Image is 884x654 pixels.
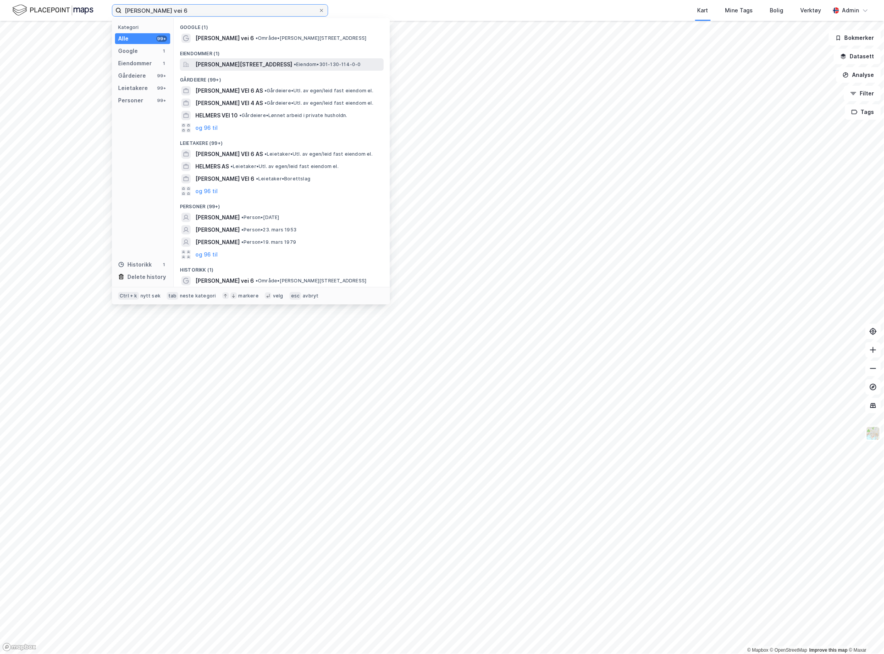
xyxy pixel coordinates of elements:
[241,227,244,233] span: •
[809,647,848,653] a: Improve this map
[294,61,361,68] span: Eiendom • 301-130-114-0-0
[156,97,167,104] div: 99+
[2,643,36,652] a: Mapbox homepage
[118,96,143,105] div: Personer
[294,61,296,67] span: •
[273,293,283,299] div: velg
[180,293,216,299] div: neste kategori
[118,83,148,93] div: Leietakere
[836,67,881,83] button: Analyse
[195,187,218,196] button: og 96 til
[174,71,390,85] div: Gårdeiere (99+)
[256,176,310,182] span: Leietaker • Borettslag
[118,59,152,68] div: Eiendommer
[264,88,267,93] span: •
[195,99,263,108] span: [PERSON_NAME] VEI 4 AS
[239,112,242,118] span: •
[12,3,93,17] img: logo.f888ab2527a4732fd821a326f86c7f29.svg
[195,149,263,159] span: [PERSON_NAME] VEI 6 AS
[195,34,254,43] span: [PERSON_NAME] vei 6
[174,261,390,275] div: Historikk (1)
[174,44,390,58] div: Eiendommer (1)
[174,197,390,211] div: Personer (99+)
[241,214,244,220] span: •
[167,292,178,300] div: tab
[290,292,301,300] div: esc
[118,71,146,80] div: Gårdeiere
[241,239,296,245] span: Person • 19. mars 1979
[161,262,167,268] div: 1
[161,60,167,66] div: 1
[725,6,753,15] div: Mine Tags
[829,30,881,46] button: Bokmerker
[127,272,166,282] div: Delete history
[239,112,347,119] span: Gårdeiere • Lønnet arbeid i private husholdn.
[195,238,240,247] span: [PERSON_NAME]
[845,617,884,654] div: Kontrollprogram for chat
[256,35,366,41] span: Område • [PERSON_NAME][STREET_ADDRESS]
[264,151,267,157] span: •
[698,6,708,15] div: Kart
[256,176,258,182] span: •
[156,36,167,42] div: 99+
[241,214,279,221] span: Person • [DATE]
[230,163,233,169] span: •
[866,426,881,441] img: Z
[264,100,373,106] span: Gårdeiere • Utl. av egen/leid fast eiendom el.
[239,293,259,299] div: markere
[195,123,218,132] button: og 96 til
[303,293,318,299] div: avbryt
[256,35,258,41] span: •
[241,227,296,233] span: Person • 23. mars 1953
[241,239,244,245] span: •
[156,85,167,91] div: 99+
[195,86,263,95] span: [PERSON_NAME] VEI 6 AS
[834,49,881,64] button: Datasett
[118,24,170,30] div: Kategori
[770,647,808,653] a: OpenStreetMap
[156,73,167,79] div: 99+
[174,18,390,32] div: Google (1)
[770,6,784,15] div: Bolig
[747,647,769,653] a: Mapbox
[230,163,339,170] span: Leietaker • Utl. av egen/leid fast eiendom el.
[842,6,859,15] div: Admin
[845,617,884,654] iframe: Chat Widget
[195,213,240,222] span: [PERSON_NAME]
[118,292,139,300] div: Ctrl + k
[845,104,881,120] button: Tags
[174,134,390,148] div: Leietakere (99+)
[195,276,254,285] span: [PERSON_NAME] vei 6
[122,5,318,16] input: Søk på adresse, matrikkel, gårdeiere, leietakere eller personer
[118,260,152,269] div: Historikk
[264,88,373,94] span: Gårdeiere • Utl. av egen/leid fast eiendom el.
[195,162,229,171] span: HELMERS AS
[801,6,821,15] div: Verktøy
[844,86,881,101] button: Filter
[256,278,258,284] span: •
[195,174,254,183] span: [PERSON_NAME] VEI 6
[195,60,292,69] span: [PERSON_NAME][STREET_ADDRESS]
[161,48,167,54] div: 1
[118,46,138,56] div: Google
[195,250,218,259] button: og 96 til
[118,34,129,43] div: Alle
[195,111,238,120] span: HELMERS VEI 10
[264,100,267,106] span: •
[256,278,366,284] span: Område • [PERSON_NAME][STREET_ADDRESS]
[264,151,373,157] span: Leietaker • Utl. av egen/leid fast eiendom el.
[195,225,240,234] span: [PERSON_NAME]
[141,293,161,299] div: nytt søk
